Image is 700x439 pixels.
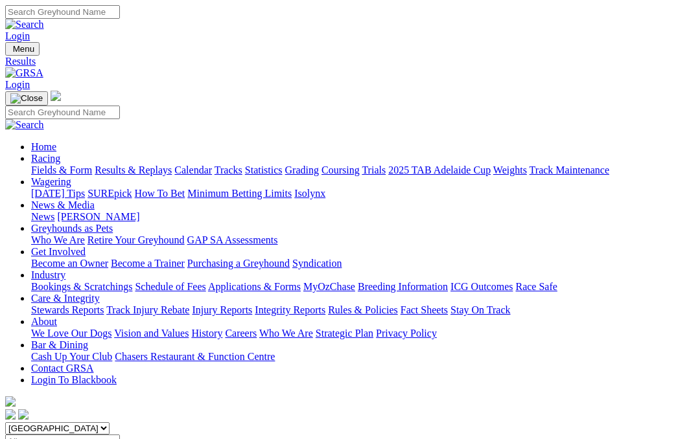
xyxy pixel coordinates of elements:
a: Injury Reports [192,304,252,315]
a: MyOzChase [303,281,355,292]
a: Contact GRSA [31,363,93,374]
a: GAP SA Assessments [187,234,278,245]
a: Results & Replays [95,164,172,175]
a: Breeding Information [358,281,448,292]
a: Calendar [174,164,212,175]
a: Stewards Reports [31,304,104,315]
a: About [31,316,57,327]
a: Wagering [31,176,71,187]
a: Syndication [292,258,342,269]
a: Login To Blackbook [31,374,117,385]
a: SUREpick [87,188,132,199]
a: Industry [31,269,65,280]
a: Results [5,56,695,67]
a: Minimum Betting Limits [187,188,292,199]
input: Search [5,106,120,119]
a: Stay On Track [450,304,510,315]
div: Wagering [31,188,695,199]
img: logo-grsa-white.png [51,91,61,101]
div: Care & Integrity [31,304,695,316]
a: How To Bet [135,188,185,199]
img: facebook.svg [5,409,16,420]
a: Greyhounds as Pets [31,223,113,234]
a: Fields & Form [31,164,92,175]
a: [DATE] Tips [31,188,85,199]
a: Login [5,30,30,41]
a: Cash Up Your Club [31,351,112,362]
span: Menu [13,44,34,54]
button: Toggle navigation [5,42,40,56]
a: Racing [31,153,60,164]
img: GRSA [5,67,43,79]
a: Who We Are [259,328,313,339]
a: Careers [225,328,257,339]
a: Grading [285,164,319,175]
img: Search [5,119,44,131]
div: News & Media [31,211,695,223]
a: Applications & Forms [208,281,301,292]
a: Home [31,141,56,152]
a: Statistics [245,164,283,175]
a: Become an Owner [31,258,108,269]
img: logo-grsa-white.png [5,396,16,407]
a: Trials [362,164,386,175]
a: Purchasing a Greyhound [187,258,290,269]
a: Care & Integrity [31,293,100,304]
a: Weights [493,164,527,175]
button: Toggle navigation [5,91,48,106]
a: Schedule of Fees [135,281,205,292]
a: Chasers Restaurant & Function Centre [115,351,275,362]
a: We Love Our Dogs [31,328,111,339]
a: Track Injury Rebate [106,304,189,315]
a: Vision and Values [114,328,189,339]
a: Strategic Plan [316,328,373,339]
a: [PERSON_NAME] [57,211,139,222]
a: Retire Your Greyhound [87,234,185,245]
a: Rules & Policies [328,304,398,315]
img: twitter.svg [18,409,29,420]
a: Who We Are [31,234,85,245]
a: Become a Trainer [111,258,185,269]
input: Search [5,5,120,19]
a: Get Involved [31,246,86,257]
a: Login [5,79,30,90]
a: 2025 TAB Adelaide Cup [388,164,491,175]
a: News [31,211,54,222]
a: Bar & Dining [31,339,88,350]
div: About [31,328,695,339]
a: Track Maintenance [530,164,609,175]
div: Bar & Dining [31,351,695,363]
div: Industry [31,281,695,293]
a: ICG Outcomes [450,281,513,292]
a: Race Safe [515,281,557,292]
a: History [191,328,222,339]
div: Get Involved [31,258,695,269]
img: Close [10,93,43,104]
a: Bookings & Scratchings [31,281,132,292]
div: Racing [31,164,695,176]
a: Tracks [215,164,242,175]
a: Integrity Reports [255,304,325,315]
a: Coursing [321,164,360,175]
img: Search [5,19,44,30]
a: Fact Sheets [401,304,448,315]
a: Isolynx [294,188,325,199]
a: Privacy Policy [376,328,437,339]
a: News & Media [31,199,95,210]
div: Greyhounds as Pets [31,234,695,246]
